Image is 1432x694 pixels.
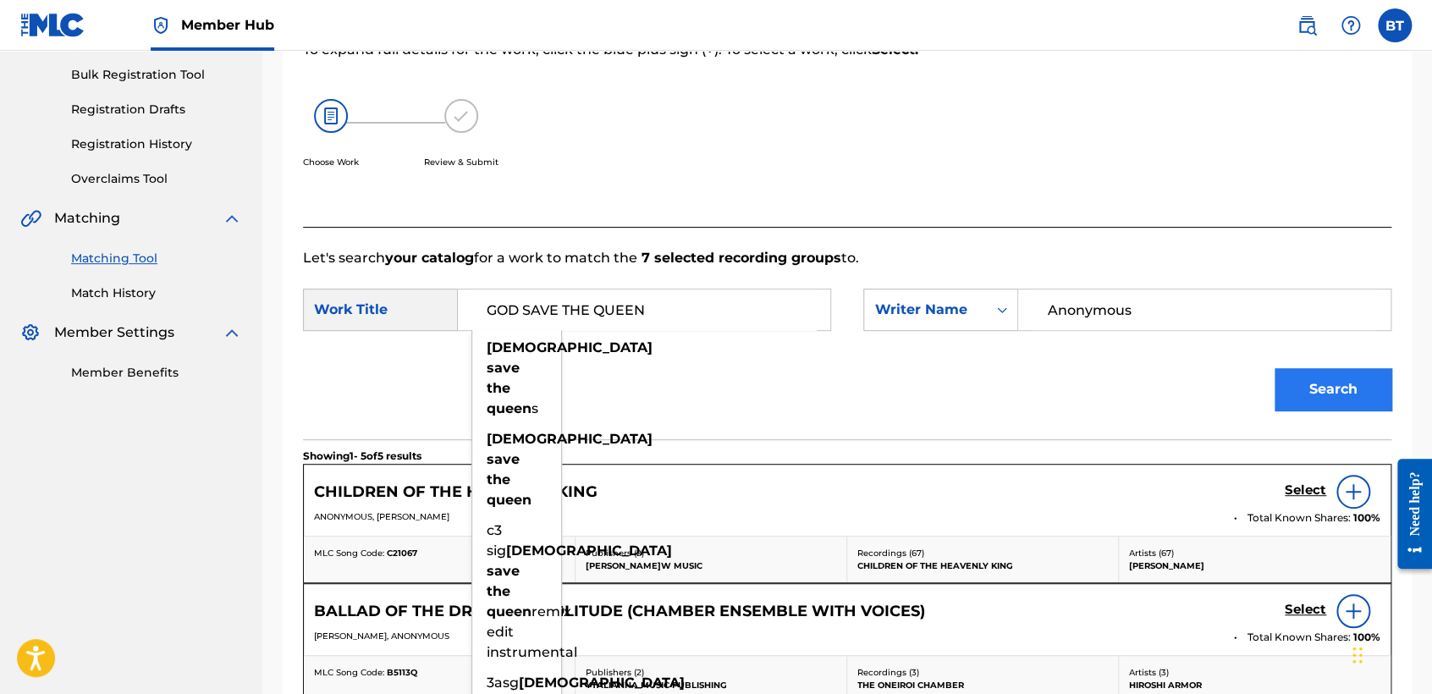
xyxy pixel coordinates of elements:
img: 173f8e8b57e69610e344.svg [444,99,478,133]
span: 100 % [1353,510,1380,526]
strong: the [487,471,510,487]
p: Artists ( 3 ) [1129,666,1380,679]
span: MLC Song Code: [314,667,384,678]
iframe: Chat Widget [1347,613,1432,694]
div: User Menu [1378,8,1412,42]
p: Recordings ( 67 ) [857,547,1108,559]
button: Search [1275,368,1391,410]
img: MLC Logo [20,13,85,37]
strong: save [487,360,520,376]
img: expand [222,322,242,343]
strong: [DEMOGRAPHIC_DATA] [487,339,653,355]
strong: queen [487,400,531,416]
span: MLC Song Code: [314,548,384,559]
h5: CHILDREN OF THE HEAVENLY KING [314,482,598,502]
img: Matching [20,208,41,229]
a: Registration Drafts [71,101,242,118]
img: 26af456c4569493f7445.svg [314,99,348,133]
strong: save [487,563,520,579]
a: Bulk Registration Tool [71,66,242,84]
p: [PERSON_NAME] [1129,559,1380,572]
span: Member Hub [181,15,274,35]
strong: [DEMOGRAPHIC_DATA] [519,675,685,691]
strong: the [487,380,510,396]
strong: queen [487,603,531,620]
p: CHILDREN OF THE HEAVENLY KING [857,559,1108,572]
img: info [1343,601,1363,621]
span: Matching [54,208,120,229]
iframe: Resource Center [1385,446,1432,582]
span: s [531,400,538,416]
img: search [1297,15,1317,36]
strong: 7 selected recording groups [637,250,841,266]
img: info [1343,482,1363,502]
img: help [1341,15,1361,36]
p: Publishers ( 2 ) [586,666,836,679]
strong: your catalog [385,250,474,266]
form: Search Form [303,268,1391,439]
h5: Select [1285,482,1326,498]
a: Member Benefits [71,364,242,382]
div: Help [1334,8,1368,42]
div: Writer Name [874,300,977,320]
span: Total Known Shares: [1247,630,1353,645]
p: YTALIANNA MUSIC PUBLISHING [586,679,836,691]
p: HIROSHI ARMOR [1129,679,1380,691]
strong: save [487,451,520,467]
p: Review & Submit [424,156,498,168]
strong: queen [487,492,531,508]
span: Member Settings [54,322,174,343]
h5: Select [1285,602,1326,618]
span: C21067 [387,548,417,559]
a: Matching Tool [71,250,242,267]
a: Match History [71,284,242,302]
strong: the [487,583,510,599]
h5: BALLAD OF THE DROWNED SOLITUDE (CHAMBER ENSEMBLE WITH VOICES) [314,602,925,621]
span: Total Known Shares: [1247,510,1353,526]
div: Drag [1352,630,1363,680]
span: B5113Q [387,667,417,678]
span: remix edit instrumental [487,603,577,660]
a: Registration History [71,135,242,153]
span: c3 sig [487,522,506,559]
p: Showing 1 - 5 of 5 results [303,449,421,464]
a: Public Search [1290,8,1324,42]
img: expand [222,208,242,229]
p: Recordings ( 3 ) [857,666,1108,679]
span: [PERSON_NAME], ANONYMOUS [314,631,449,642]
p: THE ONEIROI CHAMBER [857,679,1108,691]
img: Member Settings [20,322,41,343]
p: Let's search for a work to match the to. [303,248,1391,268]
a: Overclaims Tool [71,170,242,188]
p: Choose Work [303,156,359,168]
strong: [DEMOGRAPHIC_DATA] [506,543,672,559]
p: Artists ( 67 ) [1129,547,1380,559]
img: Top Rightsholder [151,15,171,36]
p: Publishers ( 2 ) [586,547,836,559]
p: [PERSON_NAME]W MUSIC [586,559,836,572]
span: ANONYMOUS, [PERSON_NAME] [314,511,449,522]
strong: [DEMOGRAPHIC_DATA] [487,431,653,447]
span: 3asg [487,675,519,691]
